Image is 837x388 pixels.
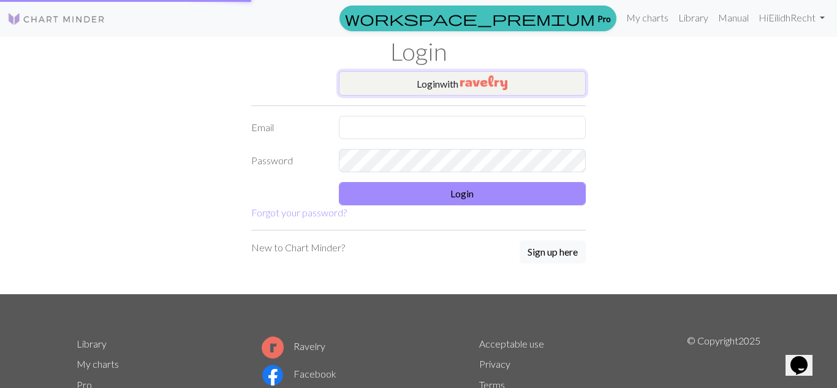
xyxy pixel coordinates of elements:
[520,240,586,264] button: Sign up here
[479,358,510,370] a: Privacy
[262,340,325,352] a: Ravelry
[754,6,830,30] a: HiEilidhRecht
[77,338,107,349] a: Library
[460,75,507,90] img: Ravelry
[479,338,544,349] a: Acceptable use
[244,149,331,172] label: Password
[339,6,616,31] a: Pro
[621,6,673,30] a: My charts
[262,368,336,379] a: Facebook
[786,339,825,376] iframe: chat widget
[339,182,586,205] button: Login
[251,207,347,218] a: Forgot your password?
[339,71,586,96] button: Loginwith
[262,364,284,386] img: Facebook logo
[345,10,595,27] span: workspace_premium
[262,337,284,359] img: Ravelry logo
[69,37,768,66] h1: Login
[251,240,345,255] p: New to Chart Minder?
[7,12,105,26] img: Logo
[244,116,331,139] label: Email
[713,6,754,30] a: Manual
[77,358,119,370] a: My charts
[673,6,713,30] a: Library
[520,240,586,265] a: Sign up here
